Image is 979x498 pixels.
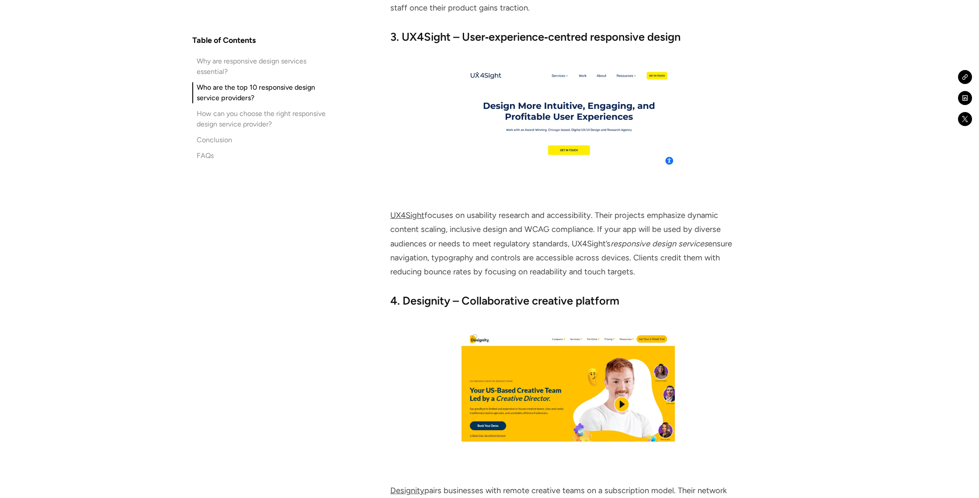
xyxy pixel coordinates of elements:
div: FAQs [197,151,214,161]
a: How can you choose the right responsive design service provider? [192,109,330,130]
a: Designity [390,486,424,495]
div: Conclusion [197,135,232,145]
a: Why are responsive design services essential? [192,56,330,77]
a: UX4Sight [390,210,424,220]
div: How can you choose the right responsive design service provider? [197,109,330,130]
strong: 4. Designity – Collaborative creative platform [390,294,619,307]
strong: 3. UX4Sight – User‑experience‑centred responsive design [390,30,680,43]
div: Who are the top 10 responsive design service providers? [197,82,330,103]
img: Designity [462,333,675,442]
h4: Table of Contents [192,35,256,46]
img: UX4Sight [462,69,675,166]
p: focuses on usability research and accessibility. Their projects emphasize dynamic content scaling... [390,208,746,279]
a: FAQs [192,151,330,161]
div: Why are responsive design services essential? [197,56,330,77]
em: responsive design services [611,239,708,249]
a: Who are the top 10 responsive design service providers? [192,82,330,103]
a: Conclusion [192,135,330,145]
